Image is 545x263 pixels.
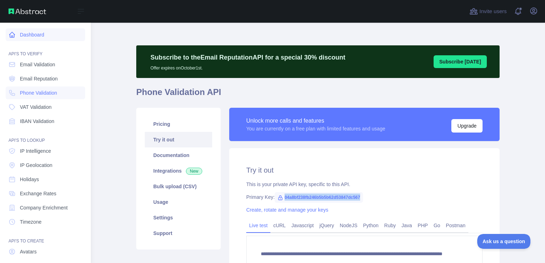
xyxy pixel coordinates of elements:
a: Support [145,225,212,241]
a: VAT Validation [6,101,85,113]
a: Postman [443,220,468,231]
a: NodeJS [337,220,360,231]
h2: Try it out [246,165,483,175]
span: Exchange Rates [20,190,56,197]
div: API'S TO VERIFY [6,43,85,57]
a: Documentation [145,147,212,163]
a: Javascript [288,220,316,231]
span: Company Enrichment [20,204,68,211]
a: Email Reputation [6,72,85,85]
a: IP Geolocation [6,159,85,172]
a: Exchange Rates [6,187,85,200]
span: IP Intelligence [20,147,51,155]
a: Create, rotate and manage your keys [246,207,328,213]
div: You are currently on a free plan with limited features and usage [246,125,385,132]
p: Subscribe to the Email Reputation API for a special 30 % discount [150,52,345,62]
a: Integrations New [145,163,212,179]
a: PHP [415,220,431,231]
a: Live test [246,220,270,231]
span: VAT Validation [20,103,51,111]
a: Timezone [6,216,85,228]
button: Invite users [468,6,508,17]
a: Email Validation [6,58,85,71]
a: IBAN Validation [6,115,85,128]
span: 04a8bf238fb246b5b5b62d53847dc567 [275,192,363,203]
a: jQuery [316,220,337,231]
a: IP Intelligence [6,145,85,157]
a: Company Enrichment [6,201,85,214]
img: Abstract API [9,9,46,14]
a: Settings [145,210,212,225]
button: Upgrade [451,119,483,133]
a: Phone Validation [6,86,85,99]
a: Usage [145,194,212,210]
div: Unlock more calls and features [246,117,385,125]
a: Try it out [145,132,212,147]
h1: Phone Validation API [136,86,500,103]
a: Go [431,220,443,231]
span: Timezone [20,218,42,225]
a: cURL [270,220,288,231]
a: Java [399,220,415,231]
div: API'S TO CREATE [6,230,85,244]
span: IP Geolocation [20,162,53,169]
span: Avatars [20,248,37,255]
span: Holidays [20,176,39,183]
span: New [186,168,202,175]
a: Holidays [6,173,85,186]
span: Invite users [479,7,507,16]
a: Bulk upload (CSV) [145,179,212,194]
span: Email Validation [20,61,55,68]
div: This is your private API key, specific to this API. [246,181,483,188]
div: Primary Key: [246,194,483,201]
button: Subscribe [DATE] [434,55,487,68]
a: Python [360,220,381,231]
iframe: Toggle Customer Support [477,234,531,249]
span: Email Reputation [20,75,58,82]
a: Dashboard [6,28,85,41]
span: Phone Validation [20,89,57,96]
span: IBAN Validation [20,118,54,125]
a: Avatars [6,245,85,258]
p: Offer expires on October 1st. [150,62,345,71]
div: API'S TO LOOKUP [6,129,85,143]
a: Pricing [145,116,212,132]
a: Ruby [381,220,399,231]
